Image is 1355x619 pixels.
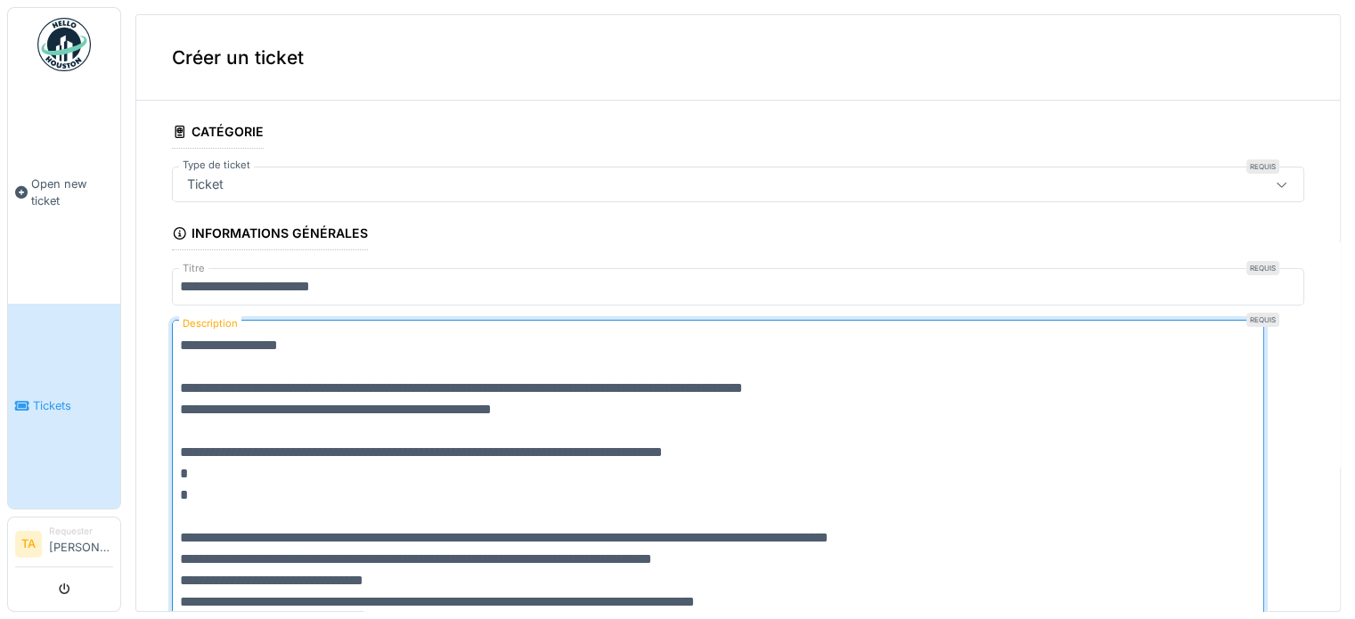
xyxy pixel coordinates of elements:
[136,15,1340,101] div: Créer un ticket
[179,261,208,276] label: Titre
[1246,159,1279,174] div: Requis
[49,525,113,538] div: Requester
[179,313,241,335] label: Description
[15,531,42,558] li: TA
[33,397,113,414] span: Tickets
[179,158,254,173] label: Type de ticket
[1246,261,1279,275] div: Requis
[172,118,264,149] div: Catégorie
[37,18,91,71] img: Badge_color-CXgf-gQk.svg
[15,525,113,567] a: TA Requester[PERSON_NAME]
[1246,313,1279,327] div: Requis
[31,175,113,209] span: Open new ticket
[172,220,368,250] div: Informations générales
[49,525,113,563] li: [PERSON_NAME]
[8,81,120,304] a: Open new ticket
[8,304,120,509] a: Tickets
[180,175,231,194] div: Ticket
